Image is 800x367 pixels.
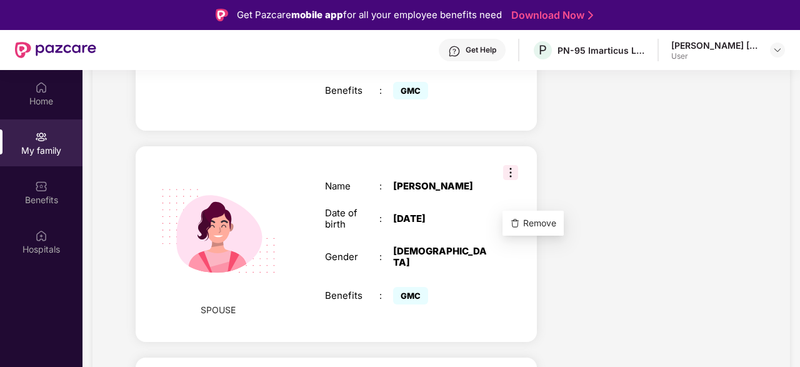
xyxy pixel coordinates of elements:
[35,229,47,242] img: svg+xml;base64,PHN2ZyBpZD0iSG9zcGl0YWxzIiB4bWxucz0iaHR0cDovL3d3dy53My5vcmcvMjAwMC9zdmciIHdpZHRoPS...
[393,181,488,192] div: [PERSON_NAME]
[325,251,379,263] div: Gender
[448,45,461,58] img: svg+xml;base64,PHN2ZyBpZD0iSGVscC0zMngzMiIgeG1sbnM9Imh0dHA6Ly93d3cudzMub3JnLzIwMDAvc3ZnIiB3aWR0aD...
[379,85,393,96] div: :
[511,9,589,22] a: Download Now
[588,9,593,22] img: Stroke
[35,81,47,94] img: svg+xml;base64,PHN2ZyBpZD0iSG9tZSIgeG1sbnM9Imh0dHA6Ly93d3cudzMub3JnLzIwMDAvc3ZnIiB3aWR0aD0iMjAiIG...
[216,9,228,21] img: Logo
[466,45,496,55] div: Get Help
[146,159,291,303] img: svg+xml;base64,PHN2ZyB4bWxucz0iaHR0cDovL3d3dy53My5vcmcvMjAwMC9zdmciIHdpZHRoPSIyMjQiIGhlaWdodD0iMT...
[325,290,379,301] div: Benefits
[393,213,488,224] div: [DATE]
[510,218,520,228] img: svg+xml;base64,PHN2ZyBpZD0iRGVsZXRlLTMyeDMyIiB4bWxucz0iaHR0cDovL3d3dy53My5vcmcvMjAwMC9zdmciIHdpZH...
[539,43,547,58] span: P
[325,85,379,96] div: Benefits
[379,290,393,301] div: :
[379,251,393,263] div: :
[237,8,502,23] div: Get Pazcare for all your employee benefits need
[671,51,759,61] div: User
[291,9,343,21] strong: mobile app
[503,165,518,180] img: svg+xml;base64,PHN2ZyB3aWR0aD0iMzIiIGhlaWdodD0iMzIiIHZpZXdCb3g9IjAgMCAzMiAzMiIgZmlsbD0ibm9uZSIgeG...
[15,42,96,58] img: New Pazcare Logo
[35,131,47,143] img: svg+xml;base64,PHN2ZyB3aWR0aD0iMjAiIGhlaWdodD0iMjAiIHZpZXdCb3g9IjAgMCAyMCAyMCIgZmlsbD0ibm9uZSIgeG...
[325,181,379,192] div: Name
[393,246,488,268] div: [DEMOGRAPHIC_DATA]
[523,216,556,230] span: Remove
[201,303,236,317] span: SPOUSE
[557,44,645,56] div: PN-95 Imarticus Learning Private Limited
[671,39,759,51] div: [PERSON_NAME] [PERSON_NAME] Sayyed
[379,213,393,224] div: :
[772,45,782,55] img: svg+xml;base64,PHN2ZyBpZD0iRHJvcGRvd24tMzJ4MzIiIHhtbG5zPSJodHRwOi8vd3d3LnczLm9yZy8yMDAwL3N2ZyIgd2...
[379,181,393,192] div: :
[393,287,428,304] span: GMC
[35,180,47,193] img: svg+xml;base64,PHN2ZyBpZD0iQmVuZWZpdHMiIHhtbG5zPSJodHRwOi8vd3d3LnczLm9yZy8yMDAwL3N2ZyIgd2lkdGg9Ij...
[393,82,428,99] span: GMC
[325,208,379,230] div: Date of birth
